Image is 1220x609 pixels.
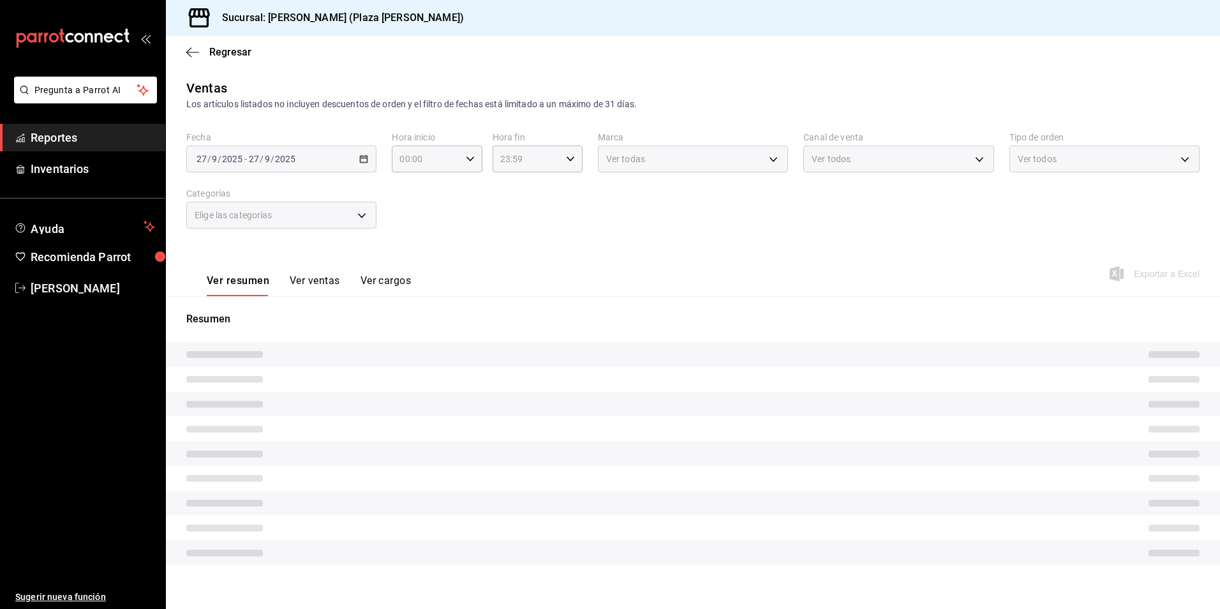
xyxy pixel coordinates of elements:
input: -- [196,154,207,164]
input: -- [248,154,260,164]
span: - [244,154,247,164]
span: Regresar [209,46,251,58]
span: / [271,154,274,164]
button: Ver cargos [361,274,412,296]
input: ---- [221,154,243,164]
label: Hora inicio [392,133,482,142]
span: Recomienda Parrot [31,248,155,266]
a: Pregunta a Parrot AI [9,93,157,106]
label: Canal de venta [803,133,993,142]
label: Categorías [186,189,376,198]
h3: Sucursal: [PERSON_NAME] (Plaza [PERSON_NAME]) [212,10,464,26]
span: / [218,154,221,164]
div: Los artículos listados no incluyen descuentos de orden y el filtro de fechas está limitado a un m... [186,98,1200,111]
span: / [207,154,211,164]
button: Regresar [186,46,251,58]
span: Ver todos [1018,153,1057,165]
span: [PERSON_NAME] [31,280,155,297]
p: Resumen [186,312,1200,327]
input: -- [211,154,218,164]
button: Ver ventas [290,274,340,296]
button: open_drawer_menu [140,33,151,43]
span: Elige las categorías [195,209,272,222]
span: / [260,154,264,164]
span: Sugerir nueva función [15,590,155,604]
label: Tipo de orden [1009,133,1200,142]
span: Reportes [31,129,155,146]
input: -- [264,154,271,164]
label: Fecha [186,133,376,142]
span: Ver todos [812,153,851,165]
span: Inventarios [31,160,155,177]
div: navigation tabs [207,274,411,296]
button: Pregunta a Parrot AI [14,77,157,103]
label: Hora fin [493,133,583,142]
input: ---- [274,154,296,164]
span: Ayuda [31,219,138,234]
label: Marca [598,133,788,142]
button: Ver resumen [207,274,269,296]
span: Pregunta a Parrot AI [34,84,137,97]
div: Ventas [186,79,227,98]
span: Ver todas [606,153,645,165]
